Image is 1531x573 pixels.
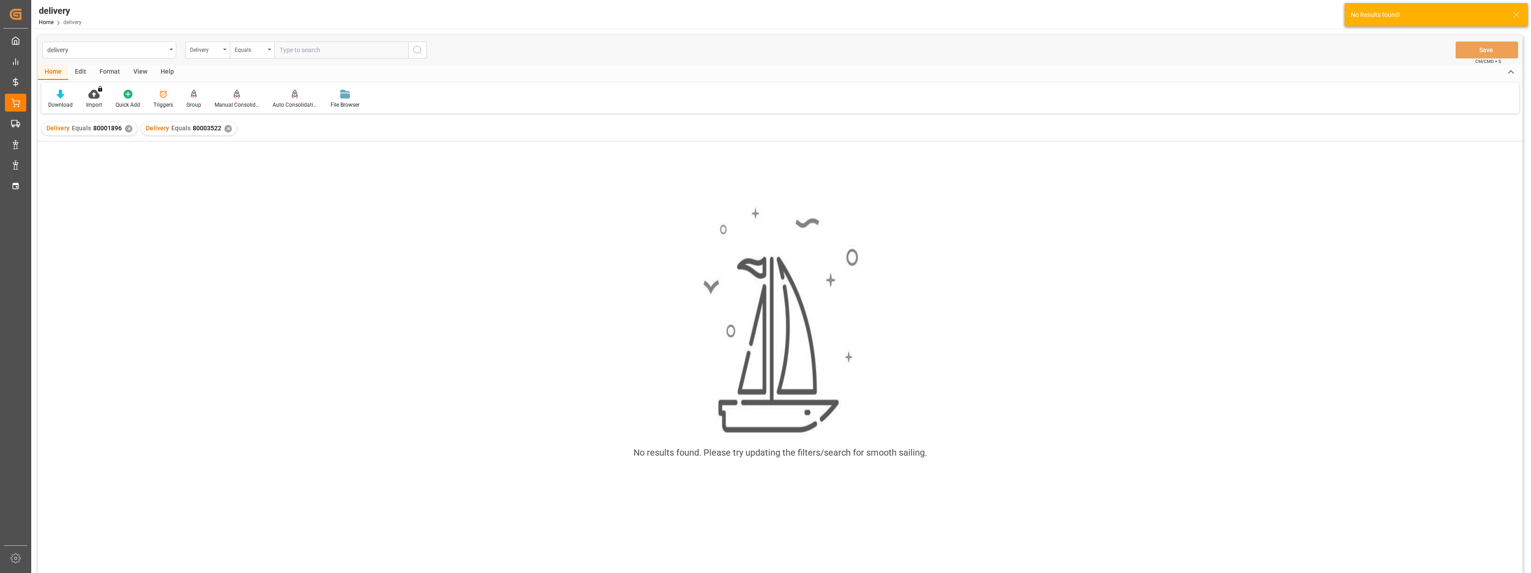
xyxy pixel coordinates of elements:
[633,446,927,459] div: No results found. Please try updating the filters/search for smooth sailing.
[230,42,274,58] button: open menu
[331,101,360,109] div: File Browser
[116,101,140,109] div: Quick Add
[46,125,70,132] span: Delivery
[127,65,154,80] div: View
[93,125,122,132] span: 80001896
[146,125,169,132] span: Delivery
[273,101,317,109] div: Auto Consolidation
[154,65,181,80] div: Help
[153,101,173,109] div: Triggers
[72,125,91,132] span: Equals
[42,42,176,58] button: open menu
[39,4,82,17] div: delivery
[190,44,220,54] div: Delivery
[224,125,232,133] div: ✕
[125,125,132,133] div: ✕
[185,42,230,58] button: open menu
[93,65,127,80] div: Format
[702,206,858,436] img: smooth_sailing.jpeg
[1351,10,1504,20] div: No Results found!
[215,101,259,109] div: Manual Consolidation
[274,42,408,58] input: Type to search
[235,44,265,54] div: Equals
[68,65,93,80] div: Edit
[1475,58,1501,65] span: Ctrl/CMD + S
[1456,42,1518,58] button: Save
[408,42,427,58] button: search button
[38,65,68,80] div: Home
[193,125,221,132] span: 80003522
[48,101,73,109] div: Download
[171,125,190,132] span: Equals
[47,44,166,55] div: delivery
[186,101,201,109] div: Group
[39,19,54,25] a: Home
